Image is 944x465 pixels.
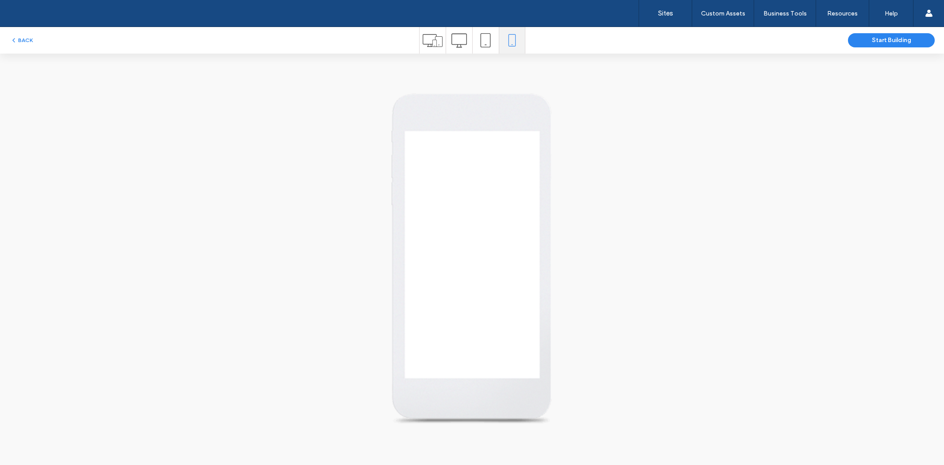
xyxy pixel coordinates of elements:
[827,10,858,17] label: Resources
[885,10,898,17] label: Help
[848,33,935,47] button: Start Building
[658,9,673,17] label: Sites
[701,10,745,17] label: Custom Assets
[763,10,807,17] label: Business Tools
[10,35,33,46] button: BACK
